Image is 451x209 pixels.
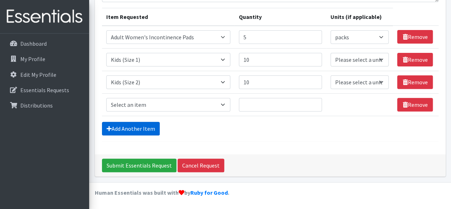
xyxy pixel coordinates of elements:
a: Ruby for Good [190,189,228,196]
p: My Profile [20,55,45,63]
p: Essentials Requests [20,86,69,94]
a: Distributions [3,98,86,113]
a: Remove [397,75,433,89]
p: Dashboard [20,40,47,47]
th: Units (if applicable) [326,8,393,26]
a: Remove [397,53,433,66]
strong: Human Essentials was built with by . [95,189,229,196]
a: My Profile [3,52,86,66]
th: Quantity [235,8,326,26]
img: HumanEssentials [3,5,86,29]
p: Distributions [20,102,53,109]
a: Edit My Profile [3,68,86,82]
p: Edit My Profile [20,71,56,78]
a: Remove [397,30,433,44]
a: Add Another Item [102,122,160,135]
a: Remove [397,98,433,111]
a: Dashboard [3,36,86,51]
th: Item Requested [102,8,235,26]
input: Submit Essentials Request [102,159,176,172]
a: Cancel Request [178,159,224,172]
a: Essentials Requests [3,83,86,97]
